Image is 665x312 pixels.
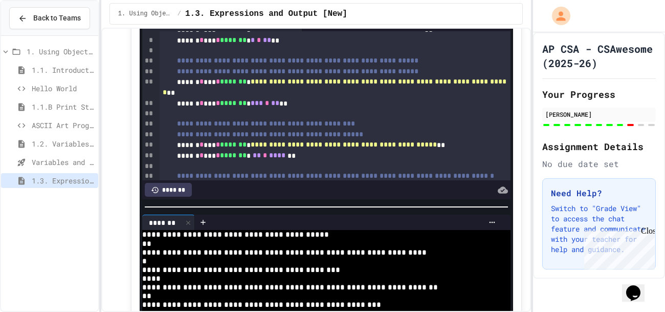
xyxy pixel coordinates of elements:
[622,271,655,302] iframe: chat widget
[32,101,94,112] span: 1.1.B Print Statements
[27,46,94,57] span: 1. Using Objects and Methods
[541,4,573,28] div: My Account
[32,138,94,149] span: 1.2. Variables and Data Types
[178,10,181,18] span: /
[32,120,94,131] span: ASCII Art Program
[9,7,90,29] button: Back to Teams
[542,158,656,170] div: No due date set
[32,175,94,186] span: 1.3. Expressions and Output [New]
[551,203,647,255] p: Switch to "Grade View" to access the chat feature and communicate with your teacher for help and ...
[185,8,347,20] span: 1.3. Expressions and Output [New]
[580,226,655,270] iframe: chat widget
[33,13,81,24] span: Back to Teams
[32,83,94,94] span: Hello World
[32,65,94,75] span: 1.1. Introduction to Algorithms, Programming, and Compilers
[545,110,653,119] div: [PERSON_NAME]
[542,139,656,154] h2: Assignment Details
[551,187,647,199] h3: Need Help?
[118,10,173,18] span: 1. Using Objects and Methods
[542,41,656,70] h1: AP CSA - CSAwesome (2025-26)
[32,157,94,168] span: Variables and Data Types - Quiz
[542,87,656,101] h2: Your Progress
[4,4,71,65] div: Chat with us now!Close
